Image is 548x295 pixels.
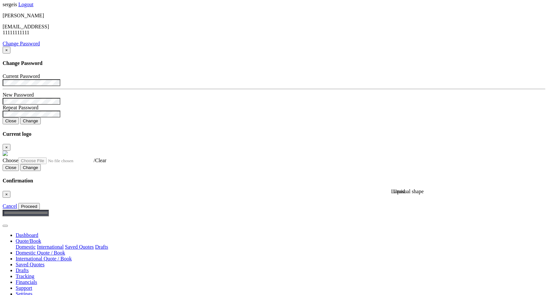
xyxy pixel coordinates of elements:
a: Drafts [16,268,29,273]
a: Saved Quotes [65,244,94,250]
p: [EMAIL_ADDRESS] 11111111111 [3,24,545,36]
h4: Current logo [3,131,545,137]
button: Close [3,47,10,54]
p: [PERSON_NAME] [3,13,545,19]
a: International [37,244,64,250]
button: Close [3,191,10,198]
a: Support [16,285,32,291]
label: Repeat Password [3,105,38,110]
a: Cancel [3,203,17,209]
span: sergeis [3,2,17,7]
a: Change Password [3,41,40,46]
button: Close [3,164,19,171]
h4: Change Password [3,60,545,66]
div: Liquid [391,189,405,194]
a: Dashboard [16,232,38,238]
a: Domestic [16,244,36,250]
span: × [5,145,8,150]
label: Current Password [3,73,40,79]
button: Close [3,117,19,124]
a: Quote/Book [16,238,41,244]
button: Change [20,117,41,124]
div: Quote/Book [16,244,545,250]
a: Saved Quotes [16,262,44,267]
button: Proceed [18,203,40,210]
a: Choose [3,158,94,163]
h4: Confirmation [3,178,545,184]
a: Logout [18,2,33,7]
a: Drafts [95,244,108,250]
button: Toggle navigation [3,225,8,227]
label: New Password [3,92,34,98]
a: Tracking [16,273,34,279]
div: / [3,157,545,164]
a: Financials [16,279,37,285]
a: International Quote / Book [16,256,72,261]
button: Change [20,164,41,171]
img: GetCustomerLogo [3,151,8,156]
a: Clear [95,158,106,163]
button: Close [3,144,10,151]
span: × [5,48,8,53]
div: Unusual shape [393,189,424,194]
a: Domestic Quote / Book [16,250,65,256]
